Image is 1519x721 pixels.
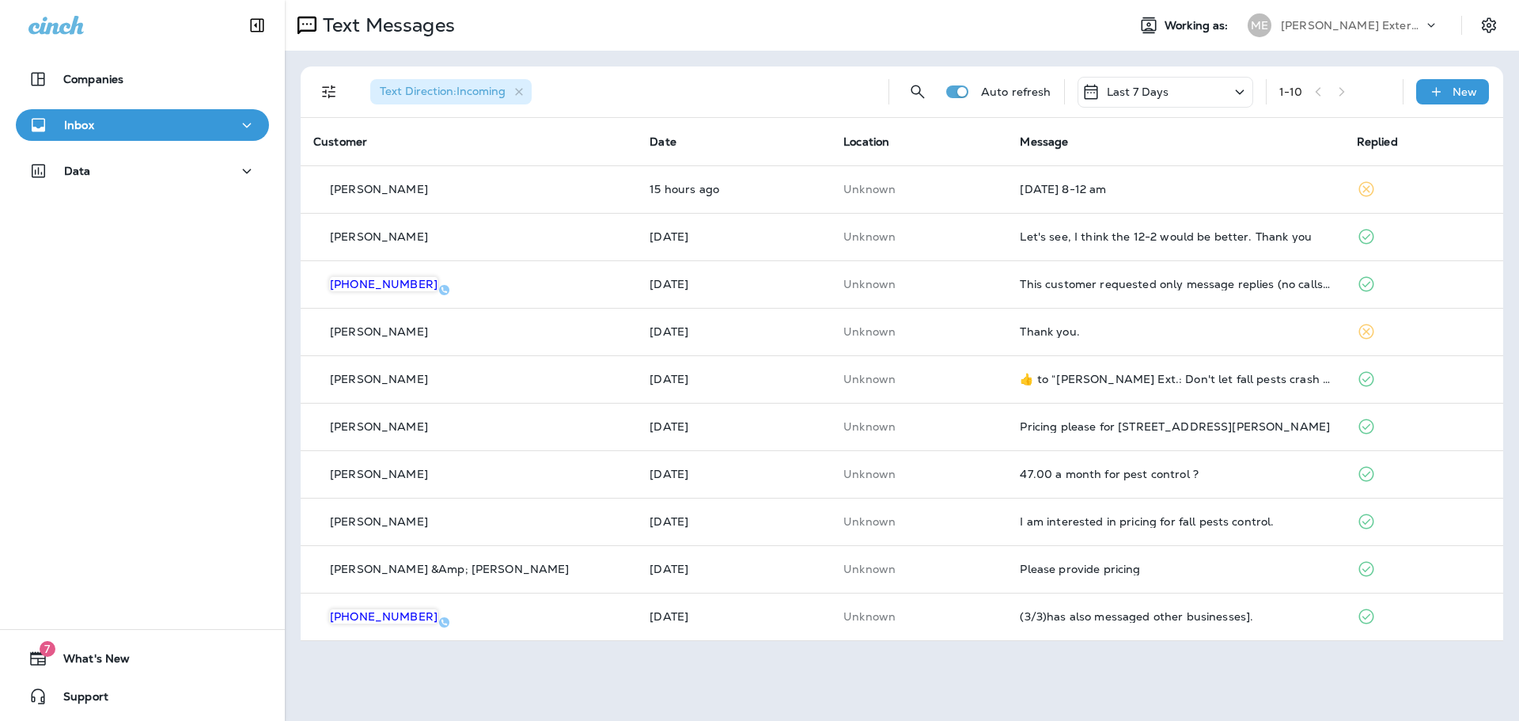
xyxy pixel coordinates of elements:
p: Sep 18, 2025 10:44 AM [650,563,818,575]
span: Support [47,690,108,709]
p: Sep 22, 2025 06:24 PM [650,183,818,195]
span: Date [650,135,676,149]
button: Filters [313,76,345,108]
div: Thank you. [1020,325,1331,338]
span: Text Direction : Incoming [380,84,506,98]
p: This customer does not have a last location and the phone number they messaged is not assigned to... [843,468,994,480]
p: Data [64,165,91,177]
p: This customer does not have a last location and the phone number they messaged is not assigned to... [843,420,994,433]
p: Last 7 Days [1107,85,1169,98]
span: Replied [1357,135,1398,149]
p: [PERSON_NAME] [330,420,428,433]
div: Text Direction:Incoming [370,79,532,104]
button: Support [16,681,269,712]
button: 7What's New [16,643,269,674]
span: [PHONE_NUMBER] [330,609,438,624]
p: This customer does not have a last location and the phone number they messaged is not assigned to... [843,373,994,385]
div: Please provide pricing [1020,563,1331,575]
div: Pricing please for 11 Franklin Ln, Poquoson Va [1020,420,1331,433]
div: I am interested in pricing for fall pests control. [1020,515,1331,528]
div: (3/3)has also messaged other businesses]. [1020,610,1331,623]
button: Data [16,155,269,187]
p: [PERSON_NAME] [330,373,428,385]
div: ​👍​ to “ Mares Ext.: Don't let fall pests crash your season! Our Quarterly Pest Control blocks an... [1020,373,1331,385]
span: [PHONE_NUMBER] [330,277,438,291]
p: Inbox [64,119,94,131]
p: This customer does not have a last location and the phone number they messaged is not assigned to... [843,563,994,575]
button: Inbox [16,109,269,141]
p: This customer does not have a last location and the phone number they messaged is not assigned to... [843,610,994,623]
p: Companies [63,73,123,85]
p: Sep 18, 2025 11:41 AM [650,373,818,385]
p: This customer does not have a last location and the phone number they messaged is not assigned to... [843,325,994,338]
p: [PERSON_NAME] [330,230,428,243]
button: Search Messages [902,76,934,108]
button: Settings [1475,11,1503,40]
p: Sep 18, 2025 01:36 PM [650,325,818,338]
span: Location [843,135,889,149]
p: This customer does not have a last location and the phone number they messaged is not assigned to... [843,230,994,243]
button: Collapse Sidebar [235,9,279,41]
p: This customer does not have a last location and the phone number they messaged is not assigned to... [843,515,994,528]
div: This customer requested only message replies (no calls). Reply here or respond via your LSA dashb... [1020,278,1331,290]
p: Text Messages [316,13,455,37]
span: Customer [313,135,367,149]
div: ME [1248,13,1271,37]
p: New [1453,85,1477,98]
p: Sep 19, 2025 01:02 PM [650,278,818,290]
p: Sep 22, 2025 09:05 AM [650,230,818,243]
p: Auto refresh [981,85,1051,98]
div: 1 - 10 [1279,85,1303,98]
div: Let's see, I think the 12-2 would be better. Thank you [1020,230,1331,243]
p: [PERSON_NAME] [330,468,428,480]
p: Sep 16, 2025 08:29 AM [650,610,818,623]
p: [PERSON_NAME] Exterminating [1281,19,1423,32]
p: This customer does not have a last location and the phone number they messaged is not assigned to... [843,278,994,290]
p: [PERSON_NAME] [330,515,428,528]
div: 47.00 a month for pest control ? [1020,468,1331,480]
p: Sep 18, 2025 10:47 AM [650,515,818,528]
span: Message [1020,135,1068,149]
p: [PERSON_NAME] [330,325,428,338]
span: Working as: [1165,19,1232,32]
div: November 24 8-12 am [1020,183,1331,195]
p: [PERSON_NAME] &Amp; [PERSON_NAME] [330,563,570,575]
p: Sep 18, 2025 10:50 AM [650,468,818,480]
p: [PERSON_NAME] [330,183,428,195]
span: What's New [47,652,130,671]
button: Companies [16,63,269,95]
span: 7 [40,641,55,657]
p: Sep 18, 2025 11:35 AM [650,420,818,433]
p: This customer does not have a last location and the phone number they messaged is not assigned to... [843,183,994,195]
